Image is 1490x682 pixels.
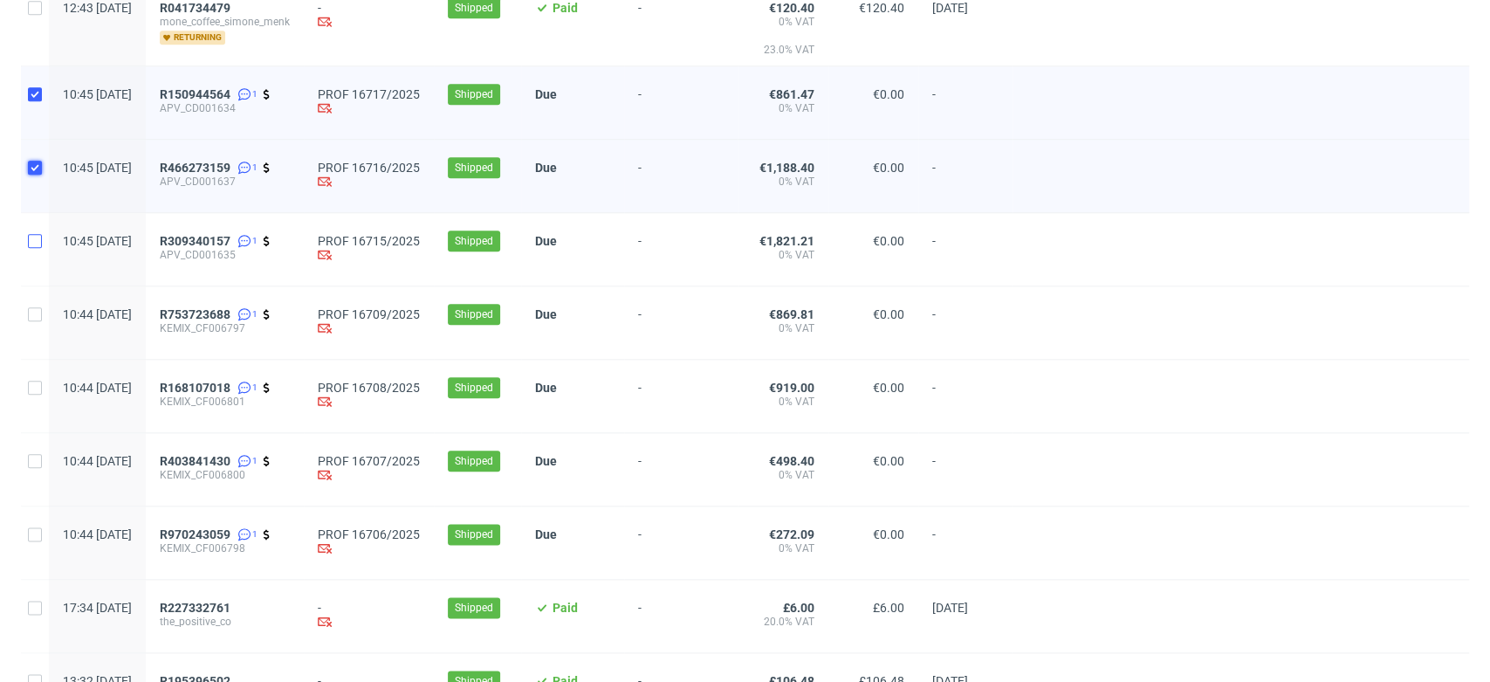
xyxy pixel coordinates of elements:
[769,87,814,101] span: €861.47
[638,601,724,631] span: -
[63,1,132,15] span: 12:43 [DATE]
[752,43,814,71] span: 23.0% VAT
[535,87,557,101] span: Due
[160,15,290,29] span: mone_coffee_simone_menk
[752,541,814,555] span: 0% VAT
[252,234,257,248] span: 1
[252,527,257,541] span: 1
[160,527,234,541] a: R970243059
[160,234,230,248] span: R309340157
[318,161,420,175] a: PROF 16716/2025
[455,527,493,542] span: Shipped
[252,87,257,101] span: 1
[160,615,290,629] span: the_positive_co
[932,161,999,191] span: -
[769,307,814,321] span: €869.81
[455,233,493,249] span: Shipped
[638,307,724,338] span: -
[535,381,557,395] span: Due
[63,307,132,321] span: 10:44 [DATE]
[160,31,225,45] span: returning
[63,381,132,395] span: 10:44 [DATE]
[252,381,257,395] span: 1
[160,248,290,262] span: APV_CD001635
[769,1,814,15] span: €120.40
[752,615,814,629] span: 20.0% VAT
[769,454,814,468] span: €498.40
[234,454,257,468] a: 1
[859,1,904,15] span: €120.40
[638,527,724,558] span: -
[752,101,814,115] span: 0% VAT
[638,454,724,485] span: -
[553,1,578,15] span: Paid
[160,601,230,615] span: R227332761
[160,87,234,101] a: R150944564
[63,87,132,101] span: 10:45 [DATE]
[160,541,290,555] span: KEMIX_CF006798
[318,307,420,321] a: PROF 16709/2025
[160,307,234,321] a: R753723688
[63,601,132,615] span: 17:34 [DATE]
[873,234,904,248] span: €0.00
[160,454,234,468] a: R403841430
[318,454,420,468] a: PROF 16707/2025
[318,234,420,248] a: PROF 16715/2025
[873,307,904,321] span: €0.00
[932,454,999,485] span: -
[160,381,230,395] span: R168107018
[160,307,230,321] span: R753723688
[160,161,234,175] a: R466273159
[783,601,814,615] span: £6.00
[769,527,814,541] span: €272.09
[234,381,257,395] a: 1
[160,395,290,409] span: KEMIX_CF006801
[252,307,257,321] span: 1
[638,87,724,118] span: -
[759,234,814,248] span: €1,821.21
[932,234,999,265] span: -
[160,87,230,101] span: R150944564
[160,381,234,395] a: R168107018
[873,381,904,395] span: €0.00
[234,527,257,541] a: 1
[553,601,578,615] span: Paid
[455,86,493,102] span: Shipped
[873,87,904,101] span: €0.00
[160,454,230,468] span: R403841430
[252,454,257,468] span: 1
[455,453,493,469] span: Shipped
[752,321,814,335] span: 0% VAT
[318,601,420,631] div: -
[455,380,493,396] span: Shipped
[160,321,290,335] span: KEMIX_CF006797
[160,1,230,15] span: R041734479
[873,454,904,468] span: €0.00
[873,527,904,541] span: €0.00
[234,87,257,101] a: 1
[234,234,257,248] a: 1
[160,161,230,175] span: R466273159
[932,307,999,338] span: -
[932,381,999,411] span: -
[535,234,557,248] span: Due
[638,1,724,45] span: -
[234,161,257,175] a: 1
[752,468,814,482] span: 0% VAT
[63,527,132,541] span: 10:44 [DATE]
[234,307,257,321] a: 1
[160,175,290,189] span: APV_CD001637
[160,1,234,15] a: R041734479
[455,307,493,322] span: Shipped
[932,601,968,615] span: [DATE]
[160,527,230,541] span: R970243059
[63,234,132,248] span: 10:45 [DATE]
[932,1,968,15] span: [DATE]
[535,307,557,321] span: Due
[638,161,724,191] span: -
[932,87,999,118] span: -
[752,395,814,409] span: 0% VAT
[873,601,904,615] span: £6.00
[873,161,904,175] span: €0.00
[638,234,724,265] span: -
